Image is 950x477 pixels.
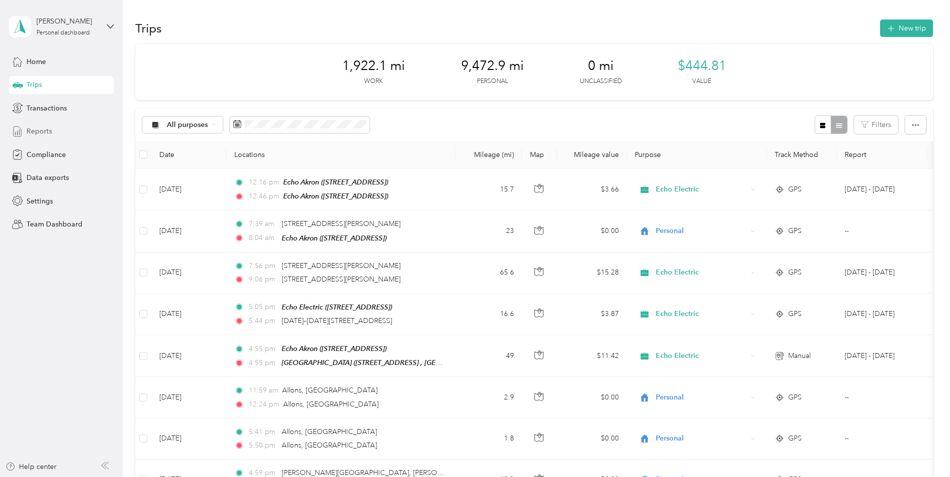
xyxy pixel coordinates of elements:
td: -- [837,210,928,252]
td: $0.00 [557,210,627,252]
th: Track Method [767,141,837,168]
span: 4:55 pm [249,343,277,354]
span: Echo Akron ([STREET_ADDRESS]) [282,234,387,242]
td: 16.6 [456,293,522,335]
span: [STREET_ADDRESS][PERSON_NAME] [282,275,401,283]
span: 5:05 pm [249,301,277,312]
td: [DATE] [151,252,226,293]
span: Echo Electric [656,184,747,195]
td: $3.87 [557,293,627,335]
span: [STREET_ADDRESS][PERSON_NAME] [282,261,401,270]
span: 12:16 pm [249,177,279,188]
span: Trips [26,79,42,90]
span: Manual [788,350,811,361]
p: Work [364,77,383,86]
span: All purposes [167,121,208,128]
td: 65.6 [456,252,522,293]
span: GPS [788,433,802,444]
td: Oct 1 - 31, 2025 [837,335,928,377]
span: Personal [656,392,747,403]
span: Allons, [GEOGRAPHIC_DATA] [282,441,377,449]
th: Report [837,141,928,168]
p: Value [692,77,711,86]
span: Home [26,56,46,67]
th: Date [151,141,226,168]
span: 11:59 am [249,385,278,396]
span: Echo Electric [656,267,747,278]
p: Personal [477,77,508,86]
td: $3.66 [557,168,627,210]
span: 12:24 pm [249,399,279,410]
span: 0 mi [588,58,614,74]
td: Oct 1 - 31, 2025 [837,252,928,293]
td: -- [837,418,928,459]
td: $0.00 [557,377,627,418]
span: 8:04 am [249,232,277,243]
span: 4:55 pm [249,357,277,368]
span: 12:46 pm [249,191,279,202]
span: 1,922.1 mi [342,58,405,74]
span: [GEOGRAPHIC_DATA] ([STREET_ADDRESS] , [GEOGRAPHIC_DATA], [GEOGRAPHIC_DATA]) [282,358,570,367]
p: Unclassified [580,77,622,86]
span: Settings [26,196,53,206]
span: [PERSON_NAME][GEOGRAPHIC_DATA], [PERSON_NAME][GEOGRAPHIC_DATA], [GEOGRAPHIC_DATA], [GEOGRAPHIC_DA... [282,468,945,477]
span: 5:44 pm [249,315,277,326]
td: [DATE] [151,293,226,335]
span: Echo Electric [656,308,747,319]
span: 5:50 pm [249,440,277,451]
th: Purpose [627,141,767,168]
span: Echo Akron ([STREET_ADDRESS]) [282,344,387,352]
td: 1.8 [456,418,522,459]
td: [DATE] [151,210,226,252]
span: Transactions [26,103,67,113]
td: 15.7 [456,168,522,210]
td: [DATE] [151,377,226,418]
iframe: Everlance-gr Chat Button Frame [894,421,950,477]
span: Personal [656,225,747,236]
span: Echo Akron ([STREET_ADDRESS]) [283,192,388,200]
span: GPS [788,267,802,278]
span: GPS [788,225,802,236]
span: 9:06 pm [249,274,277,285]
span: 7:39 am [249,218,277,229]
span: Data exports [26,172,69,183]
th: Mileage value [557,141,627,168]
span: 5:41 pm [249,426,277,437]
span: 7:56 pm [249,260,277,271]
td: -- [837,377,928,418]
div: [PERSON_NAME] [36,16,99,26]
td: Oct 1 - 31, 2025 [837,168,928,210]
td: Oct 1 - 31, 2025 [837,293,928,335]
span: [DATE]–[DATE][STREET_ADDRESS] [282,316,392,325]
span: Echo Akron ([STREET_ADDRESS]) [283,178,388,186]
td: [DATE] [151,418,226,459]
span: Team Dashboard [26,219,82,229]
div: Personal dashboard [36,30,90,36]
span: Compliance [26,149,66,160]
button: Help center [5,461,56,472]
span: $444.81 [678,58,726,74]
h1: Trips [135,23,162,33]
td: [DATE] [151,335,226,377]
span: [STREET_ADDRESS][PERSON_NAME] [282,219,401,228]
span: GPS [788,184,802,195]
span: Personal [656,433,747,444]
th: Locations [226,141,456,168]
td: 23 [456,210,522,252]
td: [DATE] [151,168,226,210]
button: Filters [854,115,898,134]
span: Echo Electric [656,350,747,361]
td: 2.9 [456,377,522,418]
td: $11.42 [557,335,627,377]
span: Reports [26,126,52,136]
td: $0.00 [557,418,627,459]
button: New trip [880,19,933,37]
span: GPS [788,308,802,319]
span: Allons, [GEOGRAPHIC_DATA] [282,386,378,394]
span: Echo Electric ([STREET_ADDRESS]) [282,303,392,311]
td: 49 [456,335,522,377]
span: Allons, [GEOGRAPHIC_DATA] [283,400,379,408]
td: $15.28 [557,252,627,293]
span: 9,472.9 mi [461,58,524,74]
